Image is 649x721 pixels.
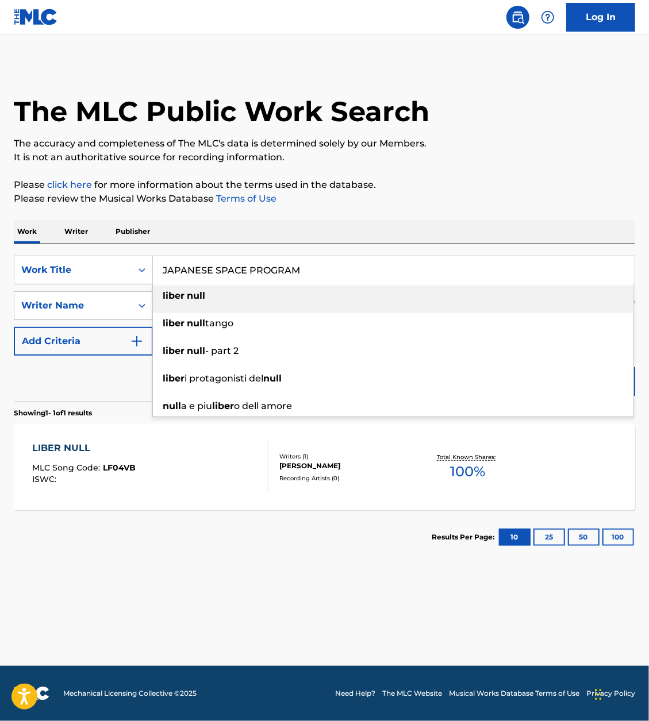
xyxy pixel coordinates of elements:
[32,462,103,473] span: MLC Song Code :
[432,532,497,542] p: Results Per Page:
[234,400,292,411] span: o dell amore
[14,687,49,700] img: logo
[212,400,234,411] strong: liber
[187,318,205,329] strong: null
[263,373,282,384] strong: null
[163,345,185,356] strong: liber
[14,256,635,402] form: Search Form
[14,424,635,510] a: LIBER NULLMLC Song Code:LF04VBISWC:Writers (1)[PERSON_NAME]Recording Artists (0)Total Known Share...
[14,219,40,244] p: Work
[536,6,559,29] div: Help
[506,6,529,29] a: Public Search
[181,400,212,411] span: a e piu
[335,688,375,699] a: Need Help?
[586,688,635,699] a: Privacy Policy
[568,529,600,546] button: 50
[205,318,233,329] span: tango
[47,179,92,190] a: click here
[533,529,565,546] button: 25
[14,192,635,206] p: Please review the Musical Works Database
[592,666,649,721] iframe: Chat Widget
[279,452,416,461] div: Writers ( 1 )
[450,461,485,482] span: 100 %
[21,299,125,313] div: Writer Name
[163,290,185,301] strong: liber
[14,94,429,129] h1: The MLC Public Work Search
[602,529,634,546] button: 100
[63,688,197,699] span: Mechanical Licensing Collective © 2025
[14,178,635,192] p: Please for more information about the terms used in the database.
[382,688,442,699] a: The MLC Website
[511,10,525,24] img: search
[541,10,555,24] img: help
[103,462,136,473] span: LF04VB
[14,151,635,164] p: It is not an authoritative source for recording information.
[32,474,59,484] span: ISWC :
[130,334,144,348] img: 9d2ae6d4665cec9f34b9.svg
[14,327,153,356] button: Add Criteria
[187,345,205,356] strong: null
[112,219,153,244] p: Publisher
[449,688,579,699] a: Musical Works Database Terms of Use
[499,529,531,546] button: 10
[163,318,185,329] strong: liber
[163,400,181,411] strong: null
[205,345,239,356] span: - part 2
[14,137,635,151] p: The accuracy and completeness of The MLC's data is determined solely by our Members.
[437,453,498,461] p: Total Known Shares:
[61,219,91,244] p: Writer
[21,263,125,277] div: Work Title
[187,290,205,301] strong: null
[595,677,602,712] div: Drag
[279,461,416,471] div: [PERSON_NAME]
[566,3,635,32] a: Log In
[163,373,185,384] strong: liber
[279,474,416,483] div: Recording Artists ( 0 )
[14,9,58,25] img: MLC Logo
[32,441,136,455] div: LIBER NULL
[185,373,263,384] span: i protagonisti del
[14,408,92,418] p: Showing 1 - 1 of 1 results
[214,193,277,204] a: Terms of Use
